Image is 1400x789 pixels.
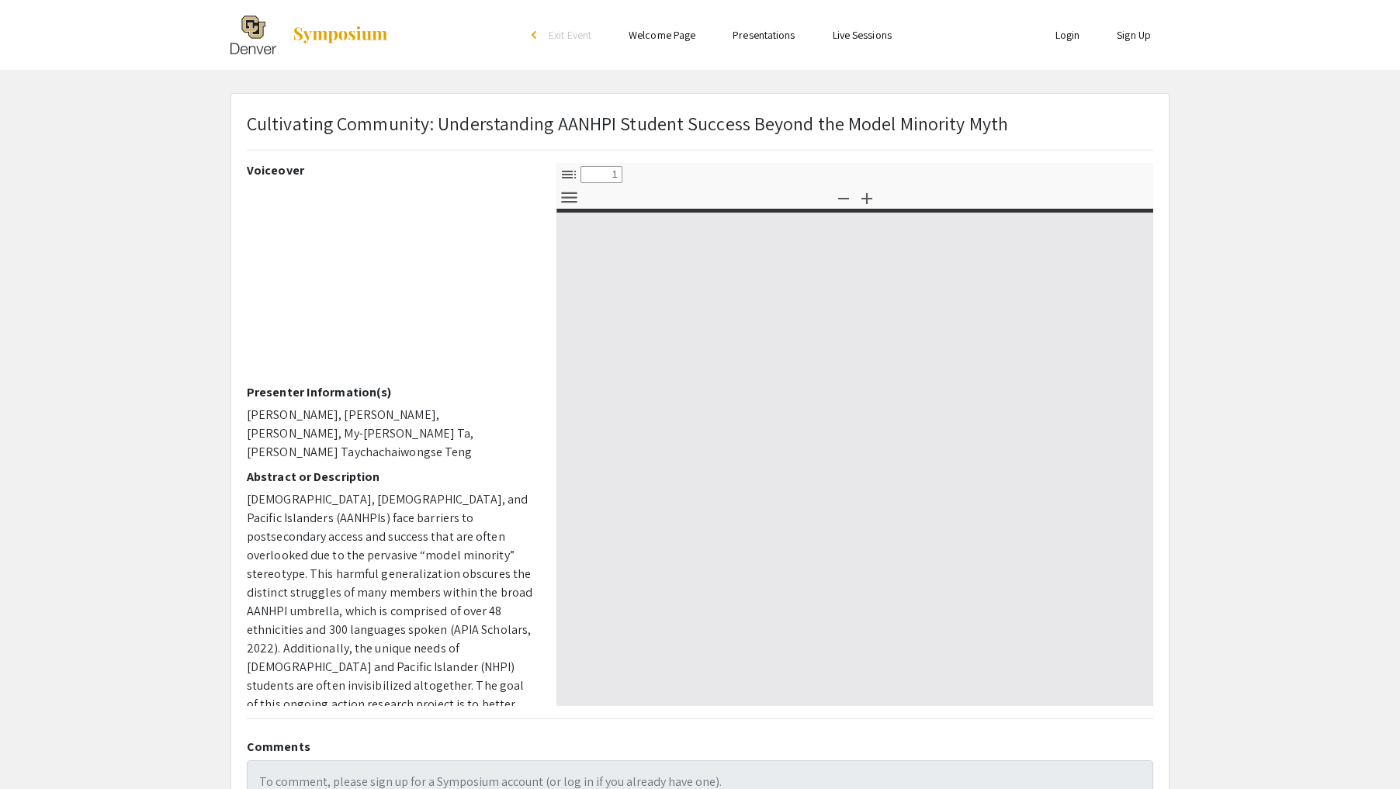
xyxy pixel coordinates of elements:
[854,186,880,209] button: Zoom In
[532,30,541,40] div: arrow_back_ios
[580,166,622,183] input: Page
[247,163,533,178] h2: Voiceover
[247,111,1008,136] span: Cultivating Community: Understanding AANHPI Student Success Beyond the Model Minority Myth
[247,739,1153,754] h2: Comments
[1117,28,1151,42] a: Sign Up
[247,385,533,400] h2: Presenter Information(s)
[833,28,892,42] a: Live Sessions
[556,163,582,185] button: Toggle Sidebar
[1055,28,1080,42] a: Login
[733,28,795,42] a: Presentations
[230,16,276,54] img: The 2025 Research and Creative Activities Symposium (RaCAS)
[830,186,857,209] button: Zoom Out
[629,28,695,42] a: Welcome Page
[247,406,533,462] p: [PERSON_NAME], [PERSON_NAME], [PERSON_NAME], My-[PERSON_NAME] Ta, [PERSON_NAME] Taychachaiwongse ...
[292,26,389,44] img: Symposium by ForagerOne
[247,469,533,484] h2: Abstract or Description
[556,186,582,209] button: Tools
[549,28,591,42] span: Exit Event
[230,16,389,54] a: The 2025 Research and Creative Activities Symposium (RaCAS)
